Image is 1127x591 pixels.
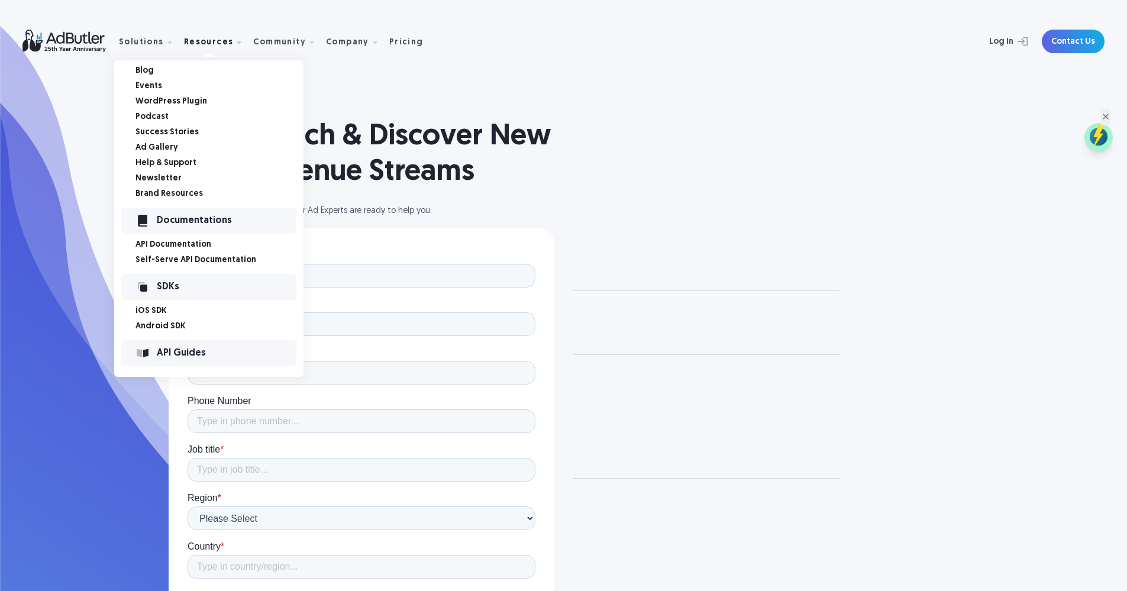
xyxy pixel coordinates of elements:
a: Pricing [389,36,433,47]
div: Company [326,23,387,60]
div: previous slide [587,246,635,276]
div: Community [253,38,306,47]
div: Documentations [157,217,296,225]
a: Podcast [135,113,303,121]
div: Our Ad Experts are ready to help you. [169,207,554,215]
a: Help & Support [135,159,303,167]
nav: Resources [114,60,303,377]
a: Ad Gallery [135,144,303,152]
div: next slide [778,312,825,340]
a: iOS SDK [135,307,303,315]
a: Blog [135,67,303,75]
div: API Guides [157,349,296,357]
a: Success Stories [135,128,303,137]
div: Community [253,23,324,60]
a: API Guides [114,340,303,366]
div: previous slide [587,376,635,464]
div: Resources [184,23,251,60]
a: WordPress Plugin [135,98,303,106]
a: Contact Us [1042,30,1105,53]
h1: Get in Touch & Discover New Revenue Streams [169,120,554,190]
a: Events [135,82,303,91]
div: Solutions [119,38,164,47]
a: Log In [958,30,1035,53]
a: Self-Serve API Documentation [135,256,303,264]
div: SDKs [157,283,296,291]
div: carousel [587,376,825,464]
div: Company [326,38,369,47]
div: Resources [184,38,234,47]
a: API Documentation [135,241,303,249]
a: Newsletter [135,175,303,183]
div: Pricing [389,38,424,47]
div: carousel [587,246,825,276]
div: carousel [587,312,825,340]
a: Brand Resources [135,190,303,198]
div: Solutions [119,23,182,60]
a: Android SDK [135,322,303,331]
